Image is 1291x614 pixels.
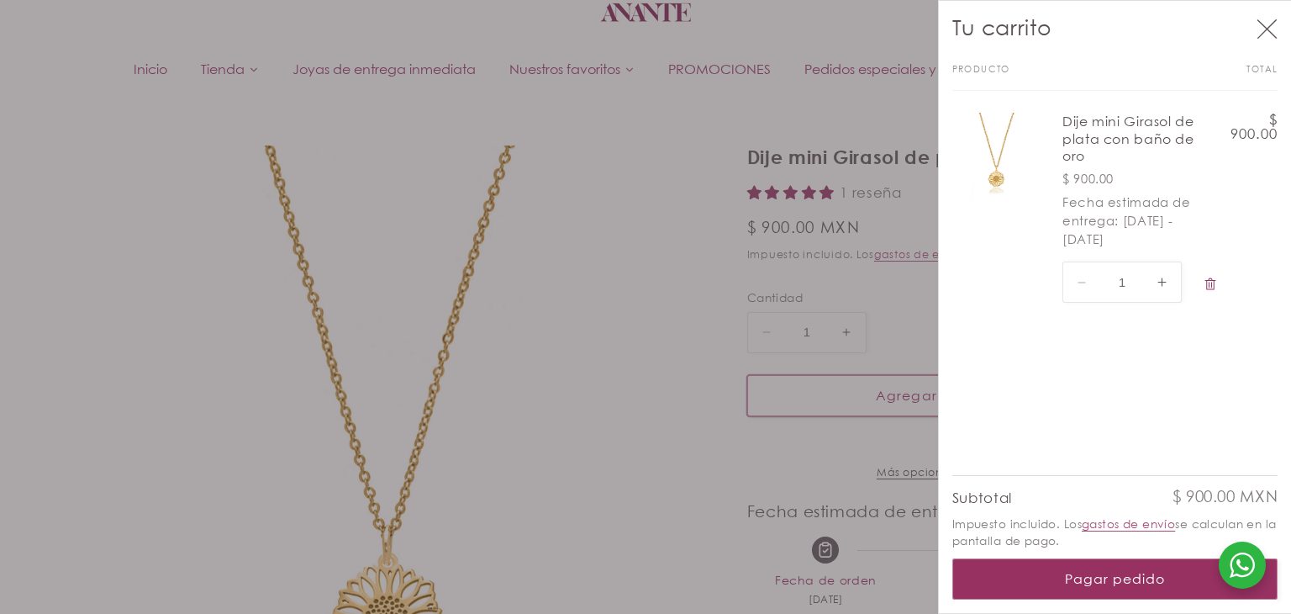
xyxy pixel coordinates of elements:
p: $ 900.00 MXN [1172,490,1278,505]
a: gastos de envío [1082,516,1175,531]
dt: Fecha estimada de entrega: [1062,194,1191,228]
dd: [DATE] - [DATE] [1062,213,1173,246]
button: Cerrar [1247,9,1286,48]
h2: Subtotal [952,491,1012,505]
h2: Tu carrito [952,14,1052,42]
th: Total [1115,64,1278,91]
small: Impuesto incluido. Los se calculan en la pantalla de pago. [952,516,1278,549]
button: Pagar pedido [952,558,1278,600]
a: Dije mini Girasol de plata con baño de oro [1062,113,1199,164]
input: Cantidad para Dije mini Girasol de plata con baño de oro [1101,262,1143,303]
th: Producto [952,64,1115,91]
button: Eliminar Dije mini Girasol de plata con baño de oro [1195,266,1226,302]
div: $ 900.00 [1062,170,1199,188]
